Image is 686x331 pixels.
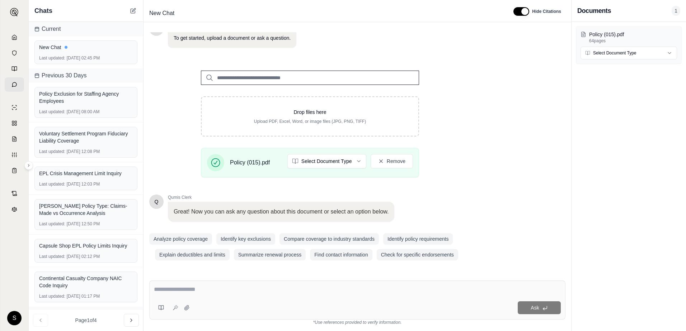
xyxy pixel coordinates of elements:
[39,221,65,227] span: Last updated:
[213,109,407,116] p: Drop files here
[5,77,24,92] a: Chat
[155,249,230,260] button: Explain deductibles and limits
[5,202,24,216] a: Legal Search Engine
[532,9,561,14] span: Hide Citations
[39,254,65,259] span: Last updated:
[310,249,372,260] button: Find contact information
[5,163,24,178] a: Coverage Table
[39,181,65,187] span: Last updated:
[5,100,24,115] a: Single Policy
[29,68,143,83] div: Previous 30 Days
[39,149,133,154] div: [DATE] 12:08 PM
[168,195,394,200] span: Qumis Clerk
[174,34,291,42] p: To get started, upload a document or ask a question.
[7,5,22,19] button: Expand sidebar
[39,55,133,61] div: [DATE] 02:45 PM
[216,233,275,245] button: Identify key exclusions
[39,181,133,187] div: [DATE] 12:03 PM
[5,186,24,201] a: Contract Analysis
[155,198,159,205] span: Hello
[39,275,133,289] div: Continental Casualty Company NAIC Code Inquiry
[39,221,133,227] div: [DATE] 12:50 PM
[39,242,133,249] div: Capsule Shop EPL Policy Limits Inquiry
[39,202,133,217] div: [PERSON_NAME] Policy Type: Claims-Made vs Occurrence Analysis
[5,30,24,44] a: Home
[234,249,306,260] button: Summarize renewal process
[577,6,611,16] h3: Documents
[39,44,133,51] div: New Chat
[39,170,133,177] div: EPL Crisis Management Limit Inquiry
[146,8,177,19] span: New Chat
[672,6,680,16] span: 1
[371,154,413,168] button: Remove
[39,109,65,115] span: Last updated:
[39,130,133,144] div: Voluntary Settlement Program Fiduciary Liability Coverage
[39,293,65,299] span: Last updated:
[39,149,65,154] span: Last updated:
[5,46,24,60] a: Documents Vault
[174,207,389,216] p: Great! Now you can ask any question about this document or select an option below.
[146,8,505,19] div: Edit Title
[75,317,97,324] span: Page 1 of 4
[5,62,24,76] a: Prompt Library
[589,31,677,38] p: Policy (015).pdf
[149,320,565,325] div: *Use references provided to verify information.
[230,158,270,167] span: Policy (015).pdf
[5,132,24,146] a: Claim Coverage
[39,254,133,259] div: [DATE] 02:12 PM
[531,305,539,311] span: Ask
[29,307,143,321] div: [DATE]
[149,233,212,245] button: Analyze policy coverage
[518,301,561,314] button: Ask
[377,249,458,260] button: Check for specific endorsements
[10,8,19,16] img: Expand sidebar
[39,109,133,115] div: [DATE] 08:00 AM
[39,293,133,299] div: [DATE] 01:17 PM
[7,311,22,325] div: S
[213,119,407,124] p: Upload PDF, Excel, Word, or image files (JPG, PNG, TIFF)
[129,6,137,15] button: New Chat
[34,6,52,16] span: Chats
[29,22,143,36] div: Current
[39,90,133,105] div: Policy Exclusion for Staffing Agency Employees
[5,148,24,162] a: Custom Report
[589,38,677,44] p: 64 pages
[39,55,65,61] span: Last updated:
[279,233,379,245] button: Compare coverage to industry standards
[24,161,33,170] button: Expand sidebar
[5,116,24,130] a: Policy Comparisons
[581,31,677,44] button: Policy (015).pdf64pages
[383,233,453,245] button: Identify policy requirements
